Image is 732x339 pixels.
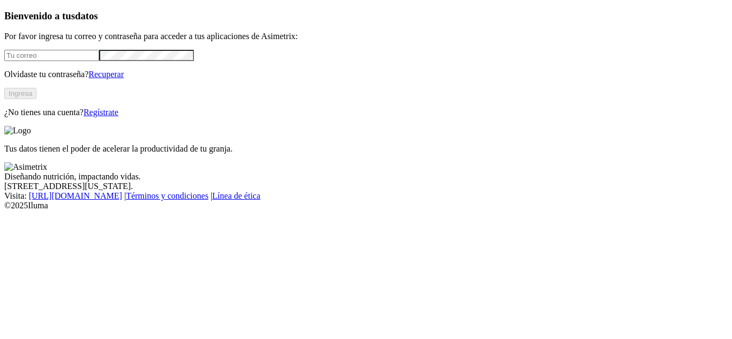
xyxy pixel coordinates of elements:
p: ¿No tienes una cuenta? [4,108,728,117]
p: Tus datos tienen el poder de acelerar la productividad de tu granja. [4,144,728,154]
p: Olvidaste tu contraseña? [4,70,728,79]
input: Tu correo [4,50,99,61]
img: Asimetrix [4,162,47,172]
p: Por favor ingresa tu correo y contraseña para acceder a tus aplicaciones de Asimetrix: [4,32,728,41]
h3: Bienvenido a tus [4,10,728,22]
a: Regístrate [84,108,118,117]
div: [STREET_ADDRESS][US_STATE]. [4,182,728,191]
a: Línea de ética [212,191,260,200]
a: [URL][DOMAIN_NAME] [29,191,122,200]
span: datos [75,10,98,21]
button: Ingresa [4,88,36,99]
a: Términos y condiciones [126,191,208,200]
a: Recuperar [88,70,124,79]
img: Logo [4,126,31,135]
div: Diseñando nutrición, impactando vidas. [4,172,728,182]
div: © 2025 Iluma [4,201,728,210]
div: Visita : | | [4,191,728,201]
